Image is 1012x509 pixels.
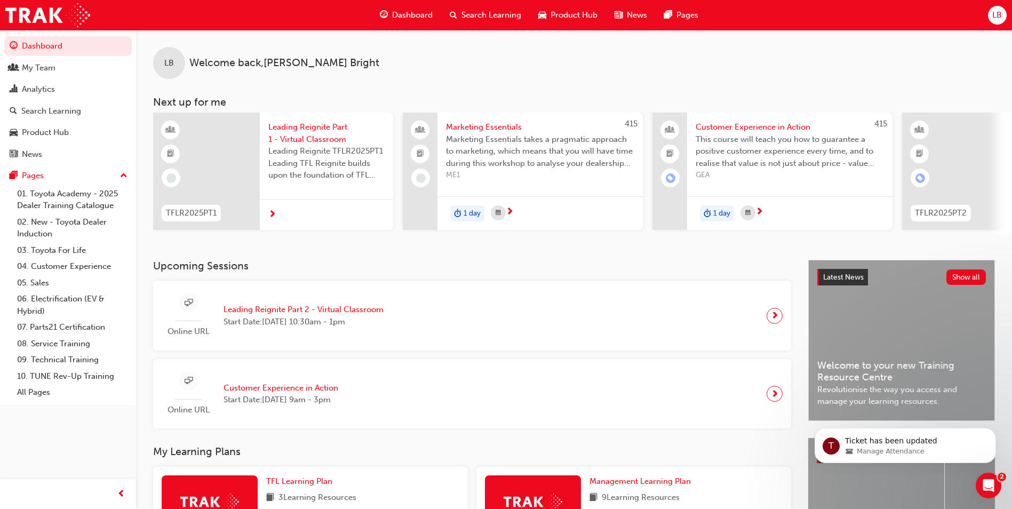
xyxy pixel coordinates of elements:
[162,289,783,342] a: Online URLLeading Reignite Part 2 - Virtual ClassroomStart Date:[DATE] 10:30am - 1pm
[13,275,132,291] a: 05. Sales
[551,9,597,21] span: Product Hub
[461,9,521,21] span: Search Learning
[988,6,1007,25] button: LB
[268,121,385,145] span: Leading Reignite Part 1 - Virtual Classroom
[13,319,132,336] a: 07. Parts21 Certification
[817,269,986,286] a: Latest NewsShow all
[446,121,634,133] span: Marketing Essentials
[916,147,923,161] span: booktick-icon
[21,105,81,117] div: Search Learning
[380,9,388,22] span: guage-icon
[454,206,461,220] span: duration-icon
[13,384,132,401] a: All Pages
[10,63,18,73] span: people-icon
[224,382,338,394] span: Customer Experience in Action
[162,368,783,420] a: Online URLCustomer Experience in ActionStart Date:[DATE] 9am - 3pm
[799,405,1012,480] iframe: Intercom notifications message
[696,121,884,133] span: Customer Experience in Action
[4,58,132,78] a: My Team
[4,123,132,142] a: Product Hub
[589,476,691,486] span: Management Learning Plan
[10,42,18,51] span: guage-icon
[808,260,995,421] a: Latest NewsShow allWelcome to your new Training Resource CentreRevolutionise the way you access a...
[666,123,674,137] span: people-icon
[976,473,1001,498] iframe: Intercom live chat
[874,119,887,129] span: 415
[224,304,384,316] span: Leading Reignite Part 2 - Virtual Classroom
[450,9,457,22] span: search-icon
[13,291,132,319] a: 06. Electrification (EV & Hybrid)
[666,173,675,183] span: learningRecordVerb_ENROLL-icon
[4,79,132,99] a: Analytics
[417,123,424,137] span: people-icon
[13,258,132,275] a: 04. Customer Experience
[268,145,385,181] span: Leading Reignite TFLR2025PT1 Leading TFL Reignite builds upon the foundation of TFL Reignite, rea...
[13,186,132,214] a: 01. Toyota Academy - 2025 Dealer Training Catalogue
[22,126,69,139] div: Product Hub
[13,336,132,352] a: 08. Service Training
[266,475,337,488] a: TFL Learning Plan
[392,9,433,21] span: Dashboard
[998,473,1006,481] span: 2
[22,170,44,182] div: Pages
[589,475,695,488] a: Management Learning Plan
[755,208,763,217] span: next-icon
[153,260,791,272] h3: Upcoming Sessions
[166,173,176,183] span: learningRecordVerb_NONE-icon
[162,325,215,338] span: Online URL
[136,96,1012,108] h3: Next up for me
[4,166,132,186] button: Pages
[5,3,90,27] img: Trak
[606,4,656,26] a: news-iconNews
[696,133,884,170] span: This course will teach you how to guarantee a positive customer experience every time, and to rea...
[704,206,711,220] span: duration-icon
[4,145,132,164] a: News
[589,491,597,505] span: book-icon
[441,4,530,26] a: search-iconSearch Learning
[10,150,18,160] span: news-icon
[185,375,193,388] span: sessionType_ONLINE_URL-icon
[167,147,174,161] span: booktick-icon
[189,57,379,69] span: Welcome back , [PERSON_NAME] Bright
[530,4,606,26] a: car-iconProduct Hub
[117,488,125,501] span: prev-icon
[506,208,514,217] span: next-icon
[771,386,779,401] span: next-icon
[615,9,623,22] span: news-icon
[823,273,864,282] span: Latest News
[664,9,672,22] span: pages-icon
[771,308,779,323] span: next-icon
[916,123,923,137] span: learningResourceType_INSTRUCTOR_LED-icon
[713,208,730,220] span: 1 day
[946,269,986,285] button: Show all
[266,491,274,505] span: book-icon
[10,171,18,181] span: pages-icon
[4,34,132,166] button: DashboardMy TeamAnalyticsSearch LearningProduct HubNews
[625,119,638,129] span: 415
[4,36,132,56] a: Dashboard
[278,491,356,505] span: 3 Learning Resources
[185,297,193,310] span: sessionType_ONLINE_URL-icon
[371,4,441,26] a: guage-iconDashboard
[992,9,1002,21] span: LB
[656,4,707,26] a: pages-iconPages
[464,208,481,220] span: 1 day
[696,169,884,181] span: GEA
[153,446,791,458] h3: My Learning Plans
[817,360,986,384] span: Welcome to your new Training Resource Centre
[10,107,17,116] span: search-icon
[266,476,332,486] span: TFL Learning Plan
[915,173,925,183] span: learningRecordVerb_ENROLL-icon
[666,147,674,161] span: booktick-icon
[13,368,132,385] a: 10. TUNE Rev-Up Training
[166,207,217,219] span: TFLR2025PT1
[915,207,967,219] span: TFLR2025PT2
[22,62,55,74] div: My Team
[652,113,893,230] a: 415Customer Experience in ActionThis course will teach you how to guarantee a positive customer e...
[627,9,647,21] span: News
[538,9,546,22] span: car-icon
